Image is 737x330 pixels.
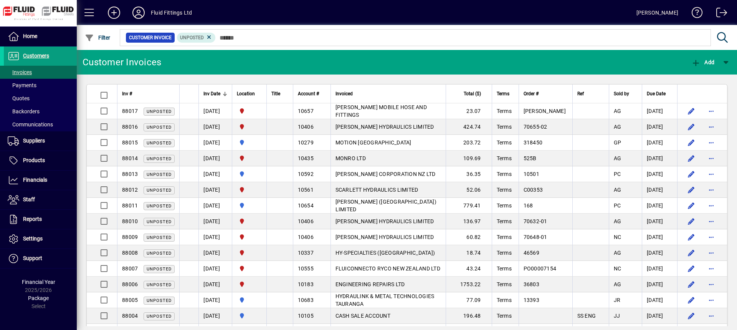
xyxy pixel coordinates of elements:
[335,250,435,256] span: HY-SPECIALTIES ([GEOGRAPHIC_DATA])
[524,139,543,146] span: 318450
[23,255,42,261] span: Support
[237,201,262,210] span: AUCKLAND
[497,250,512,256] span: Terms
[614,313,620,319] span: JJ
[298,297,314,303] span: 10683
[102,6,126,20] button: Add
[147,251,172,256] span: Unposted
[446,135,492,151] td: 203.72
[464,90,481,98] span: Total ($)
[642,245,677,261] td: [DATE]
[335,281,405,287] span: ENGINEERING REPAIRS LTD
[4,66,77,79] a: Invoices
[23,33,37,39] span: Home
[4,131,77,151] a: Suppliers
[685,278,697,290] button: Edit
[642,198,677,214] td: [DATE]
[23,138,45,144] span: Suppliers
[524,171,539,177] span: 10501
[23,196,35,202] span: Staff
[298,90,319,98] span: Account #
[298,171,314,177] span: 10592
[497,124,512,130] span: Terms
[446,198,492,214] td: 779.41
[122,139,138,146] span: 88015
[147,282,172,287] span: Unposted
[237,217,262,226] span: CHRISTCHURCH
[685,262,697,275] button: Edit
[647,90,673,98] div: Due Date
[237,280,262,289] span: CHRISTCHURCH
[126,6,151,20] button: Profile
[335,90,353,98] span: Invoiced
[147,156,172,161] span: Unposted
[23,235,43,242] span: Settings
[198,245,232,261] td: [DATE]
[23,216,42,222] span: Reports
[237,90,255,98] span: Location
[614,187,621,193] span: AG
[614,202,621,209] span: PC
[614,281,621,287] span: AG
[335,171,436,177] span: [PERSON_NAME] CORPORATION NZ LTD
[524,297,539,303] span: 13393
[614,155,621,161] span: AG
[237,312,262,320] span: AUCKLAND
[122,187,138,193] span: 88012
[705,215,717,227] button: More options
[642,308,677,324] td: [DATE]
[85,35,111,41] span: Filter
[147,204,172,209] span: Unposted
[122,234,138,240] span: 88009
[122,155,138,161] span: 88014
[614,90,629,98] span: Sold by
[335,124,434,130] span: [PERSON_NAME] HYDRAULICS LIMITED
[335,313,390,319] span: CASH SALE ACCOUNT
[4,118,77,131] a: Communications
[614,250,621,256] span: AG
[614,218,621,224] span: AG
[705,121,717,133] button: More options
[237,296,262,304] span: AUCKLAND
[685,247,697,259] button: Edit
[642,135,677,151] td: [DATE]
[685,152,697,164] button: Edit
[23,177,47,183] span: Financials
[614,124,621,130] span: AG
[614,265,621,272] span: NC
[8,82,36,88] span: Payments
[614,234,621,240] span: NC
[524,108,566,114] span: [PERSON_NAME]
[122,297,138,303] span: 88005
[446,277,492,292] td: 1753.22
[122,90,132,98] span: Inv #
[122,250,138,256] span: 88008
[335,90,441,98] div: Invoiced
[524,187,543,193] span: C00353
[298,124,314,130] span: 10406
[614,108,621,114] span: AG
[8,69,32,75] span: Invoices
[298,108,314,114] span: 10657
[642,261,677,277] td: [DATE]
[198,198,232,214] td: [DATE]
[203,90,220,98] span: Inv Date
[237,186,262,194] span: CHRISTCHURCH
[642,119,677,135] td: [DATE]
[298,234,314,240] span: 10406
[147,188,172,193] span: Unposted
[4,92,77,105] a: Quotes
[198,277,232,292] td: [DATE]
[446,308,492,324] td: 196.48
[711,2,727,27] a: Logout
[497,218,512,224] span: Terms
[298,202,314,209] span: 10654
[4,229,77,249] a: Settings
[122,265,138,272] span: 88007
[685,121,697,133] button: Edit
[122,108,138,114] span: 88017
[122,90,175,98] div: Inv #
[129,34,172,41] span: Customer Invoice
[497,187,512,193] span: Terms
[271,90,288,98] div: Title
